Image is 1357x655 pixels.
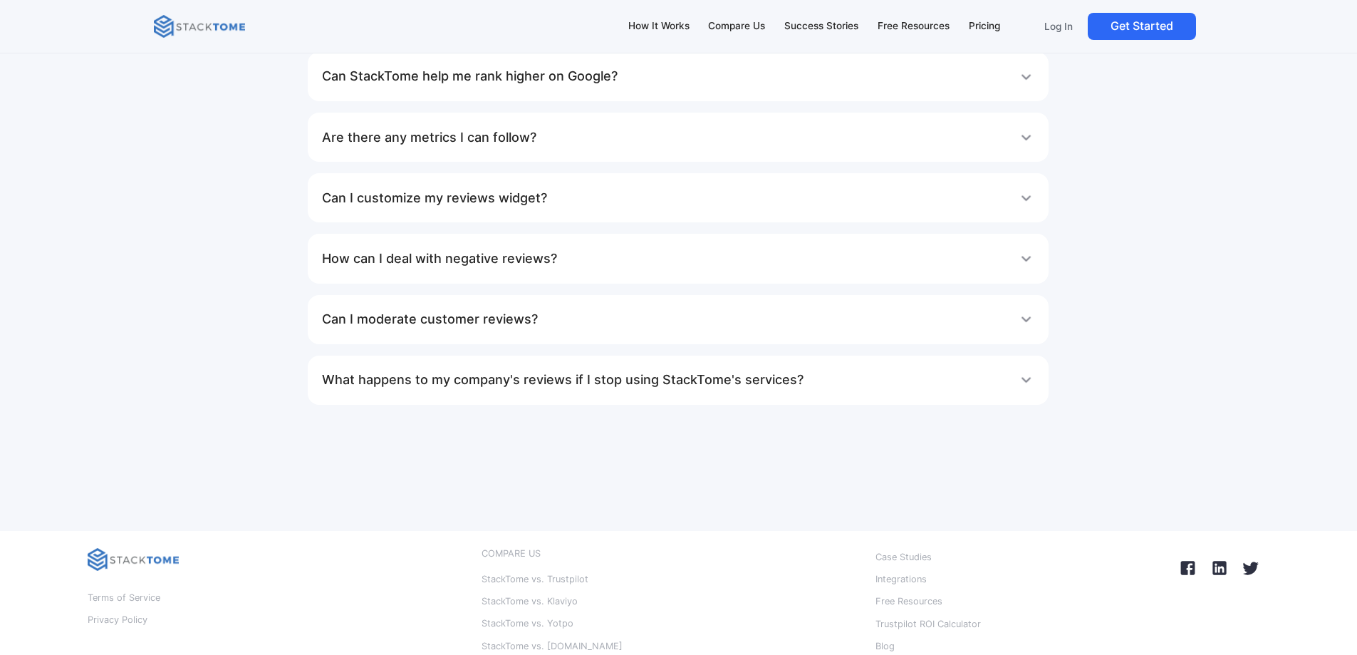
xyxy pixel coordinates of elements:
[322,123,536,152] h1: Are there any metrics I can follow?
[1088,13,1196,40] a: Get Started
[875,615,981,634] a: Trustpilot ROI Calculator
[482,548,541,559] div: COMPARE US
[88,611,147,629] a: Privacy Policy
[482,614,573,633] a: StackTome vs. Yotpo
[702,11,772,41] a: Compare Us
[784,19,858,34] div: Success Stories
[628,19,690,34] div: How It Works
[322,184,547,212] h1: Can I customize my reviews widget?
[322,366,804,394] h1: What happens to my company's reviews if I stop using StackTome's services?
[962,11,1007,41] a: Pricing
[621,11,696,41] a: How It Works
[482,548,541,567] a: COMPARE US
[322,244,557,273] h1: How can I deal with negative reviews?
[322,62,618,91] h1: Can StackTome help me rank higher on Google?
[1044,20,1073,33] p: Log In
[875,570,927,589] a: Integrations
[870,11,956,41] a: Free Resources
[482,592,578,611] a: StackTome vs. Klaviyo
[322,305,538,334] h1: Can I moderate customer reviews?
[778,11,865,41] a: Success Stories
[875,548,932,567] a: Case Studies
[878,19,950,34] div: Free Resources
[875,592,942,611] a: Free Resources
[708,19,765,34] div: Compare Us
[1035,13,1082,40] a: Log In
[88,589,160,607] a: Terms of Service
[969,19,1000,34] div: Pricing
[482,570,588,589] a: StackTome vs. Trustpilot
